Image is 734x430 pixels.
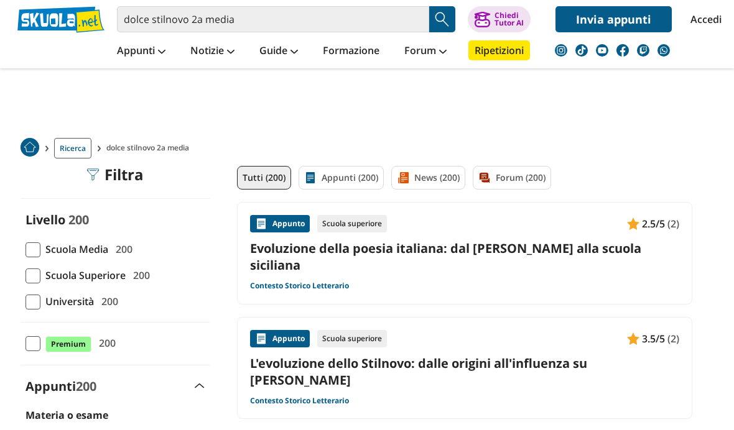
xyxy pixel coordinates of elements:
[76,378,96,395] span: 200
[468,6,531,32] button: ChiediTutor AI
[94,335,116,351] span: 200
[555,6,672,32] a: Invia appunti
[111,241,132,257] span: 200
[255,332,267,345] img: Appunti contenuto
[87,168,100,181] img: Filtra filtri mobile
[187,40,238,63] a: Notizie
[54,138,91,158] a: Ricerca
[575,44,588,57] img: tiktok
[391,166,465,190] a: News (200)
[250,215,310,232] div: Appunto
[495,12,524,27] div: Chiedi Tutor AI
[40,293,94,309] span: Università
[317,330,387,347] div: Scuola superiore
[106,138,194,158] span: dolce stilnovo 2a media
[128,267,150,283] span: 200
[26,408,108,422] label: Materia o esame
[667,216,679,232] span: (2)
[397,172,409,184] img: News filtro contenuto
[401,40,450,63] a: Forum
[690,6,717,32] a: Accedi
[637,44,649,57] img: twitch
[299,166,384,190] a: Appunti (200)
[26,378,96,395] label: Appunti
[317,215,387,232] div: Scuola superiore
[26,211,65,228] label: Livello
[642,216,665,232] span: 2.5/5
[429,6,455,32] button: Search Button
[433,10,452,29] img: Cerca appunti, riassunti o versioni
[616,44,629,57] img: facebook
[304,172,317,184] img: Appunti filtro contenuto
[21,138,39,158] a: Home
[667,331,679,347] span: (2)
[255,217,267,230] img: Appunti contenuto
[627,217,639,230] img: Appunti contenuto
[117,6,429,32] input: Cerca appunti, riassunti o versioni
[627,332,639,345] img: Appunti contenuto
[256,40,301,63] a: Guide
[250,281,349,291] a: Contesto Storico Letterario
[250,240,679,273] a: Evoluzione della poesia italiana: dal [PERSON_NAME] alla scuola siciliana
[40,241,108,257] span: Scuola Media
[40,267,126,283] span: Scuola Superiore
[237,166,291,190] a: Tutti (200)
[555,44,567,57] img: instagram
[642,331,665,347] span: 3.5/5
[68,211,89,228] span: 200
[250,396,349,406] a: Contesto Storico Letterario
[96,293,118,309] span: 200
[195,383,205,388] img: Apri e chiudi sezione
[21,138,39,157] img: Home
[114,40,169,63] a: Appunti
[473,166,551,190] a: Forum (200)
[478,172,491,184] img: Forum filtro contenuto
[45,336,91,352] span: Premium
[468,40,530,60] a: Ripetizioni
[657,44,670,57] img: WhatsApp
[87,166,144,183] div: Filtra
[250,330,310,347] div: Appunto
[596,44,608,57] img: youtube
[320,40,383,63] a: Formazione
[250,355,679,388] a: L'evoluzione dello Stilnovo: dalle origini all'influenza su [PERSON_NAME]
